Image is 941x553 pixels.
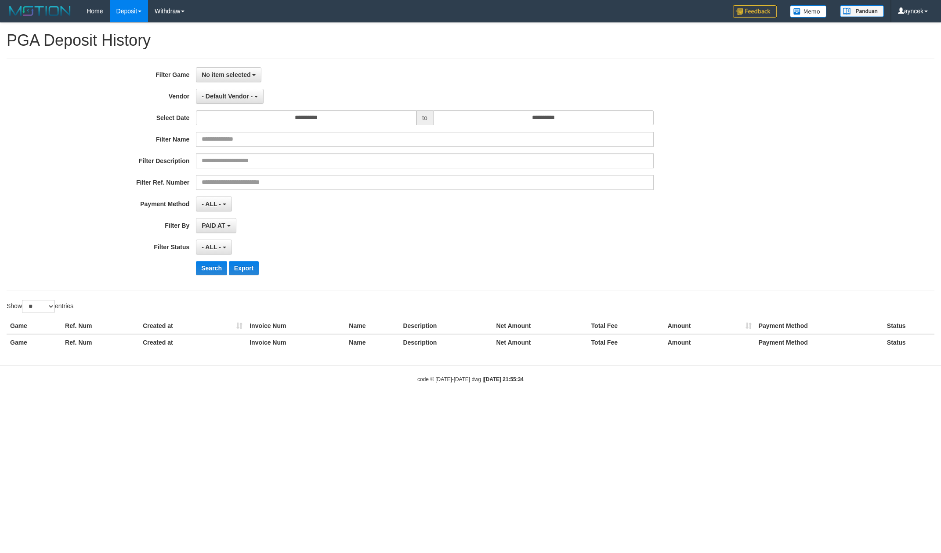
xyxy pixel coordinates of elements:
[492,318,587,334] th: Net Amount
[196,240,232,255] button: - ALL -
[62,334,139,350] th: Ref. Num
[883,334,934,350] th: Status
[202,244,221,251] span: - ALL -
[492,334,587,350] th: Net Amount
[196,196,232,211] button: - ALL -
[196,261,227,275] button: Search
[7,300,73,313] label: Show entries
[755,334,883,350] th: Payment Method
[588,334,664,350] th: Total Fee
[840,5,884,17] img: panduan.png
[229,261,259,275] button: Export
[202,222,225,229] span: PAID AT
[7,4,73,18] img: MOTION_logo.png
[399,334,492,350] th: Description
[139,334,246,350] th: Created at
[484,376,524,382] strong: [DATE] 21:55:34
[755,318,883,334] th: Payment Method
[196,218,236,233] button: PAID AT
[7,32,934,49] h1: PGA Deposit History
[664,318,755,334] th: Amount
[62,318,139,334] th: Ref. Num
[345,318,399,334] th: Name
[202,93,253,100] span: - Default Vendor -
[196,67,261,82] button: No item selected
[246,334,345,350] th: Invoice Num
[345,334,399,350] th: Name
[7,334,62,350] th: Game
[883,318,934,334] th: Status
[22,300,55,313] select: Showentries
[246,318,345,334] th: Invoice Num
[202,200,221,207] span: - ALL -
[664,334,755,350] th: Amount
[417,376,524,382] small: code © [DATE]-[DATE] dwg |
[7,318,62,334] th: Game
[139,318,246,334] th: Created at
[196,89,264,104] button: - Default Vendor -
[202,71,250,78] span: No item selected
[399,318,492,334] th: Description
[588,318,664,334] th: Total Fee
[733,5,777,18] img: Feedback.jpg
[416,110,433,125] span: to
[790,5,827,18] img: Button%20Memo.svg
